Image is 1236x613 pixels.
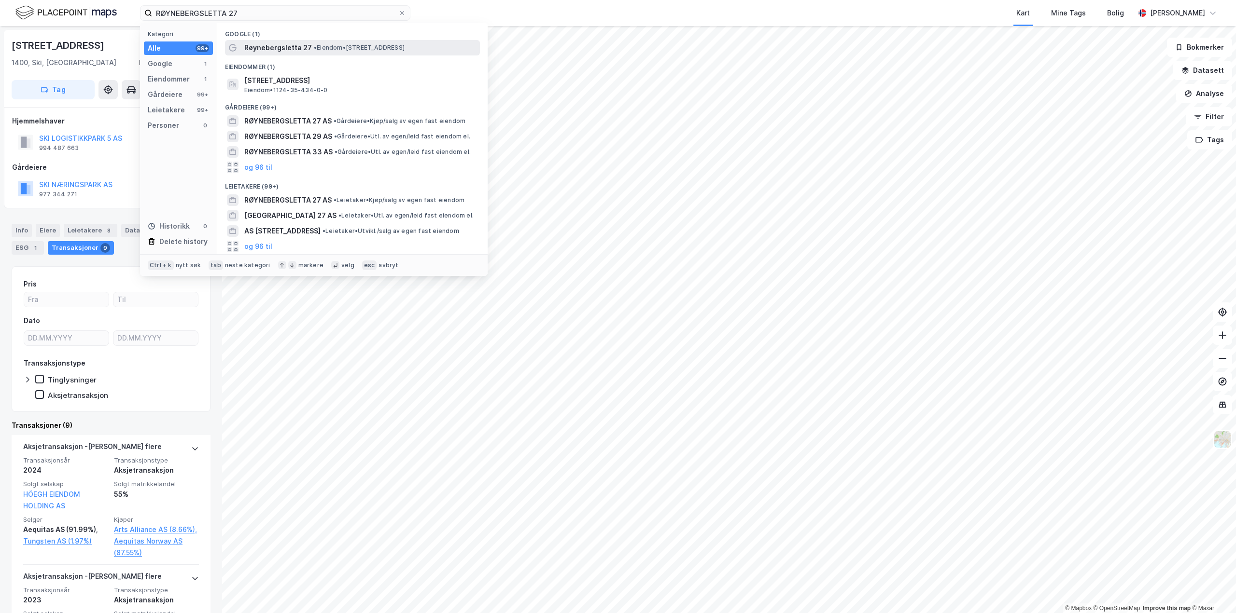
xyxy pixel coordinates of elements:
span: • [314,44,317,51]
div: Tinglysninger [48,375,97,384]
div: 1 [30,243,40,253]
a: OpenStreetMap [1094,605,1140,612]
div: Datasett [121,224,157,237]
span: • [338,212,341,219]
span: RØYNEBERGSLETTA 27 AS [244,115,332,127]
span: AS [STREET_ADDRESS] [244,225,321,237]
div: Aksjetransaksjon [114,594,199,606]
div: Transaksjoner [48,241,114,255]
div: [PERSON_NAME] [1150,7,1205,19]
span: Leietaker • Kjøp/salg av egen fast eiendom [334,196,464,204]
div: Transaksjoner (9) [12,420,211,431]
input: Søk på adresse, matrikkel, gårdeiere, leietakere eller personer [152,6,398,20]
span: [GEOGRAPHIC_DATA] 27 AS [244,210,337,221]
div: velg [341,261,354,269]
span: Kjøper [114,516,199,524]
div: Mine Tags [1051,7,1086,19]
span: RØYNEBERGSLETTA 27 AS [244,194,332,206]
div: Aksjetransaksjon - [PERSON_NAME] flere [23,571,162,586]
a: Tungsten AS (1.97%) [23,535,108,547]
div: avbryt [379,261,398,269]
div: markere [298,261,323,269]
div: Personer [148,120,179,131]
div: 99+ [196,106,209,114]
div: 977 344 271 [39,191,77,198]
div: Kontrollprogram for chat [1188,567,1236,613]
div: Ctrl + k [148,260,174,270]
div: Gårdeiere (99+) [217,96,488,113]
span: • [323,227,325,234]
div: Google (1) [217,23,488,40]
div: Nordre Follo, 141/109 [139,57,211,68]
span: • [334,196,337,204]
span: Transaksjonsår [23,456,108,464]
span: Eiendom • [STREET_ADDRESS] [314,44,405,52]
div: 2024 [23,464,108,476]
div: Hjemmelshaver [12,115,210,127]
div: Leietakere (99+) [217,175,488,192]
span: Eiendom • 1124-35-434-0-0 [244,86,328,94]
div: neste kategori [225,261,270,269]
div: Kategori [148,30,213,38]
div: 1 [201,75,209,83]
div: Eiendommer [148,73,190,85]
div: 2023 [23,594,108,606]
div: 9 [100,243,110,253]
div: Gårdeiere [148,89,183,100]
div: 994 487 663 [39,144,79,152]
span: • [335,148,337,155]
div: Leietakere [64,224,117,237]
div: Google [148,58,172,69]
div: Bolig [1107,7,1124,19]
div: 1 [201,60,209,68]
img: logo.f888ab2527a4732fd821a326f86c7f29.svg [15,4,117,21]
span: Leietaker • Utl. av egen/leid fast eiendom el. [338,212,474,219]
span: Solgt matrikkelandel [114,480,199,488]
span: Selger [23,516,108,524]
div: Delete history [159,236,208,247]
button: og 96 til [244,241,272,252]
input: DD.MM.YYYY [113,331,198,345]
div: tab [209,260,223,270]
input: DD.MM.YYYY [24,331,109,345]
span: • [334,133,337,140]
span: Transaksjonsår [23,586,108,594]
span: RØYNEBERGSLETTA 33 AS [244,146,333,158]
span: • [334,117,337,124]
div: 8 [104,226,113,235]
div: Aequitas AS (91.99%), [23,524,108,535]
div: 0 [201,222,209,230]
div: 99+ [196,91,209,98]
div: Gårdeiere [12,162,210,173]
a: Mapbox [1065,605,1092,612]
input: Til [113,292,198,307]
div: 55% [114,489,199,500]
button: og 96 til [244,162,272,173]
div: Info [12,224,32,237]
div: Leietakere [148,104,185,116]
a: Improve this map [1143,605,1191,612]
div: Eiendommer (1) [217,55,488,73]
div: Kart [1016,7,1030,19]
iframe: Chat Widget [1188,567,1236,613]
a: Aequitas Norway AS (87.55%) [114,535,199,559]
button: Tag [12,80,95,99]
button: Bokmerker [1167,38,1232,57]
div: Aksjetransaksjon [48,391,108,400]
div: Historikk [148,220,190,232]
span: Gårdeiere • Kjøp/salg av egen fast eiendom [334,117,465,125]
div: [STREET_ADDRESS] [12,38,106,53]
span: Leietaker • Utvikl./salg av egen fast eiendom [323,227,459,235]
span: Transaksjonstype [114,456,199,464]
div: Dato [24,315,40,327]
div: 1400, Ski, [GEOGRAPHIC_DATA] [12,57,116,68]
span: RØYNEBERGSLETTA 29 AS [244,131,332,142]
span: Gårdeiere • Utl. av egen/leid fast eiendom el. [335,148,471,156]
div: 0 [201,122,209,129]
div: Aksjetransaksjon [114,464,199,476]
div: Eiere [36,224,60,237]
div: esc [362,260,377,270]
button: Tags [1187,130,1232,150]
div: Aksjetransaksjon - [PERSON_NAME] flere [23,441,162,456]
div: ESG [12,241,44,255]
